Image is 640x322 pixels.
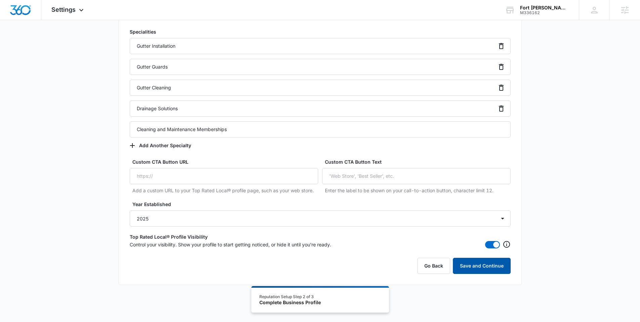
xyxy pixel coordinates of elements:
label: Custom CTA Button Text [325,158,513,165]
label: Year Established [132,201,513,208]
button: Remove [496,103,507,114]
button: Remove [496,62,507,72]
input: e.g. Hand-tossed pizza - Click + Add Another Item to add more specialties [130,59,511,75]
div: Reputation Setup Step 2 of 3 [259,294,321,300]
label: Specialities [130,28,511,38]
button: Add Another Specialty [130,137,198,154]
button: Remove [496,41,507,51]
button: Remove [496,82,507,93]
input: e.g. Hand-tossed pizza - Click + Add Another Item to add more specialties [130,100,511,117]
button: Go Back [417,258,450,274]
input: e.g. Hand-tossed pizza - Click + Add Another Item to add more specialties [130,121,511,137]
p: Enter the label to be shown on your call-to-action button, character limit 12. [325,187,511,194]
p: Add a custom URL to your Top Rated Local® profile page, such as your web store. [132,187,318,194]
span: Settings [51,6,76,13]
button: Save and Continue [453,258,511,274]
input: e.g. Hand-tossed pizza - Click + Add Another Item to add more specialties [130,80,511,96]
label: Custom CTA Button URL [132,158,321,165]
div: account name [520,5,569,10]
input: e.g. Hand-tossed pizza - Click + Add Another Item to add more specialties [130,38,511,54]
label: Top Rated Local® Profile Visibility [130,233,511,240]
div: Complete Business Profile [259,300,321,306]
input: 'Web Store', 'Best Seller', etc. [322,168,511,184]
div: Control your visibility. Show your profile to start getting noticed, or hide it until you're ready. [130,240,511,248]
input: https:// [130,168,318,184]
div: account id [520,10,569,15]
